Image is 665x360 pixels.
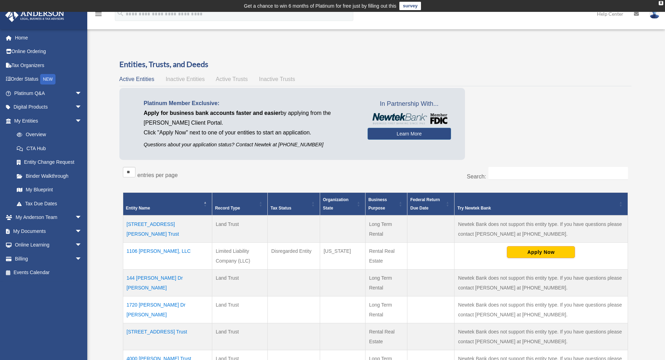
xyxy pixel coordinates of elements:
[123,270,212,296] td: 144 [PERSON_NAME] Dr [PERSON_NAME]
[10,197,89,211] a: Tax Due Dates
[75,211,89,225] span: arrow_drop_down
[410,197,440,211] span: Federal Return Due Date
[5,238,93,252] a: Online Learningarrow_drop_down
[10,155,89,169] a: Entity Change Request
[455,270,628,296] td: Newtek Bank does not support this entity type. If you have questions please contact [PERSON_NAME]...
[267,243,320,270] td: Disregarded Entity
[371,113,448,124] img: NewtekBankLogoSM.png
[94,12,103,18] a: menu
[123,296,212,323] td: 1720 [PERSON_NAME] Dr [PERSON_NAME]
[368,128,451,140] a: Learn More
[259,76,295,82] span: Inactive Trusts
[365,215,407,243] td: Long Term Rental
[75,224,89,238] span: arrow_drop_down
[5,58,93,72] a: Tax Organizers
[40,74,56,85] div: NEW
[365,296,407,323] td: Long Term Rental
[5,114,89,128] a: My Entitiesarrow_drop_down
[10,183,89,197] a: My Blueprint
[455,193,628,216] th: Try Newtek Bank : Activate to sort
[271,206,291,211] span: Tax Status
[649,9,660,19] img: User Pic
[455,323,628,350] td: Newtek Bank does not support this entity type. If you have questions please contact [PERSON_NAME]...
[365,323,407,350] td: Rental Real Estate
[3,8,66,22] img: Anderson Advisors Platinum Portal
[117,9,124,17] i: search
[10,169,89,183] a: Binder Walkthrough
[467,174,486,179] label: Search:
[119,59,631,70] h3: Entities, Trusts, and Deeds
[212,243,267,270] td: Limited Liability Company (LLC)
[365,270,407,296] td: Long Term Rental
[126,206,150,211] span: Entity Name
[123,193,212,216] th: Entity Name: Activate to invert sorting
[212,323,267,350] td: Land Trust
[407,193,455,216] th: Federal Return Due Date: Activate to sort
[659,1,663,5] div: close
[144,140,357,149] p: Questions about your application status? Contact Newtek at [PHONE_NUMBER]
[5,211,93,225] a: My Anderson Teamarrow_drop_down
[212,215,267,243] td: Land Trust
[320,193,365,216] th: Organization State: Activate to sort
[10,141,89,155] a: CTA Hub
[365,243,407,270] td: Rental Real Estate
[5,86,93,100] a: Platinum Q&Aarrow_drop_down
[457,204,617,212] div: Try Newtek Bank
[365,193,407,216] th: Business Purpose: Activate to sort
[94,10,103,18] i: menu
[368,98,451,110] span: In Partnership With...
[119,76,154,82] span: Active Entities
[5,45,93,59] a: Online Ordering
[5,31,93,45] a: Home
[216,76,248,82] span: Active Trusts
[5,224,93,238] a: My Documentsarrow_drop_down
[215,206,240,211] span: Record Type
[144,110,281,116] span: Apply for business bank accounts faster and easier
[75,114,89,128] span: arrow_drop_down
[144,108,357,128] p: by applying from the [PERSON_NAME] Client Portal.
[75,252,89,266] span: arrow_drop_down
[267,193,320,216] th: Tax Status: Activate to sort
[212,270,267,296] td: Land Trust
[5,100,93,114] a: Digital Productsarrow_drop_down
[5,72,93,87] a: Order StatusNEW
[368,197,387,211] span: Business Purpose
[123,215,212,243] td: [STREET_ADDRESS][PERSON_NAME] Trust
[144,128,357,138] p: Click "Apply Now" next to one of your entities to start an application.
[212,296,267,323] td: Land Trust
[323,197,348,211] span: Organization State
[75,238,89,252] span: arrow_drop_down
[212,193,267,216] th: Record Type: Activate to sort
[144,98,357,108] p: Platinum Member Exclusive:
[455,215,628,243] td: Newtek Bank does not support this entity type. If you have questions please contact [PERSON_NAME]...
[123,323,212,350] td: [STREET_ADDRESS] Trust
[75,86,89,101] span: arrow_drop_down
[165,76,205,82] span: Inactive Entities
[10,128,86,142] a: Overview
[455,296,628,323] td: Newtek Bank does not support this entity type. If you have questions please contact [PERSON_NAME]...
[75,100,89,115] span: arrow_drop_down
[123,243,212,270] td: 1106 [PERSON_NAME], LLC
[244,2,397,10] div: Get a chance to win 6 months of Platinum for free just by filling out this
[138,172,178,178] label: entries per page
[320,243,365,270] td: [US_STATE]
[507,246,575,258] button: Apply Now
[5,266,93,280] a: Events Calendar
[399,2,421,10] a: survey
[5,252,93,266] a: Billingarrow_drop_down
